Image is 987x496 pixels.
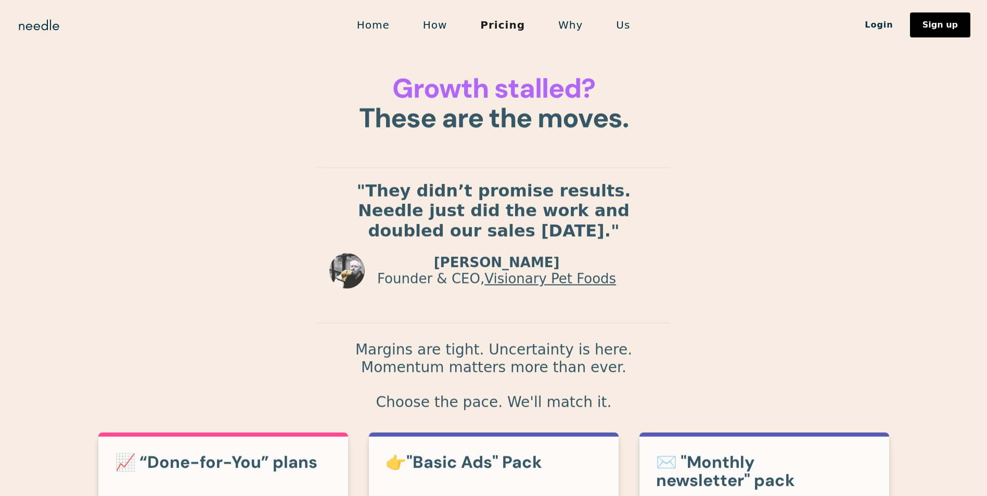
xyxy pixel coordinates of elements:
h3: ✉️ "Monthly newsletter" pack [656,453,873,490]
h3: 📈 “Done-for-You” plans [115,453,331,472]
strong: "They didn’t promise results. Needle just did the work and doubled our sales [DATE]." [356,181,631,241]
p: [PERSON_NAME] [377,255,616,271]
a: Login [848,16,910,34]
span: Growth stalled? [392,71,595,106]
strong: 👉"Basic Ads" Pack [386,451,542,473]
a: Why [542,14,599,36]
p: Margins are tight. Uncertainty is here. Momentum matters more than ever. Choose the pace. We'll m... [317,341,671,410]
h1: These are the moves. [317,74,671,133]
div: Sign up [922,21,958,29]
a: Pricing [464,14,542,36]
a: Home [340,14,406,36]
a: Us [599,14,647,36]
a: How [406,14,464,36]
a: Visionary Pet Foods [484,271,616,286]
a: Sign up [910,12,970,37]
p: Founder & CEO, [377,271,616,287]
